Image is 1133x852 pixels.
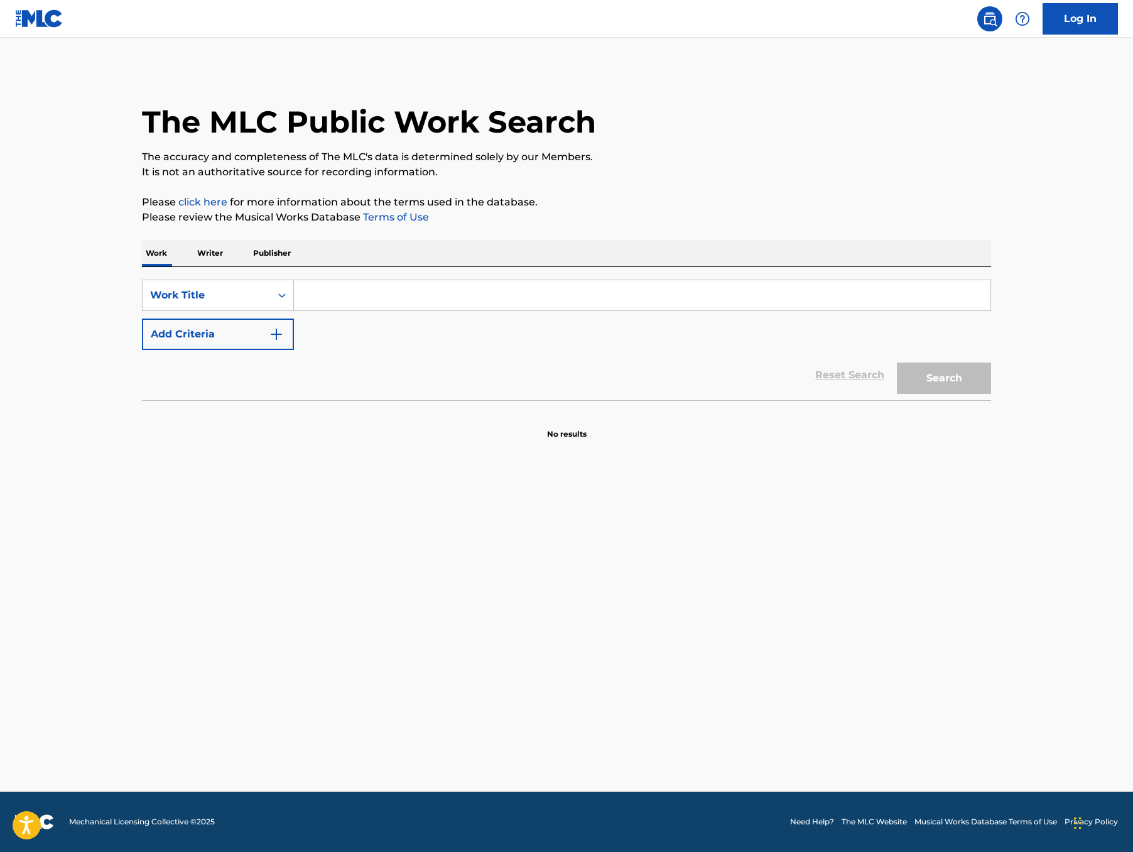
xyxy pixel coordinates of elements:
[142,165,991,180] p: It is not an authoritative source for recording information.
[269,327,284,342] img: 9d2ae6d4665cec9f34b9.svg
[547,413,587,440] p: No results
[142,103,596,141] h1: The MLC Public Work Search
[178,196,227,208] a: click here
[1015,11,1030,26] img: help
[1070,792,1133,852] iframe: Chat Widget
[977,6,1002,31] a: Public Search
[360,211,429,223] a: Terms of Use
[193,240,227,266] p: Writer
[1043,3,1118,35] a: Log In
[1065,816,1118,827] a: Privacy Policy
[249,240,295,266] p: Publisher
[142,240,171,266] p: Work
[15,814,54,829] img: logo
[790,816,834,827] a: Need Help?
[15,9,63,28] img: MLC Logo
[142,195,991,210] p: Please for more information about the terms used in the database.
[842,816,907,827] a: The MLC Website
[142,280,991,400] form: Search Form
[982,11,997,26] img: search
[142,319,294,350] button: Add Criteria
[914,816,1057,827] a: Musical Works Database Terms of Use
[69,816,215,827] span: Mechanical Licensing Collective © 2025
[142,150,991,165] p: The accuracy and completeness of The MLC's data is determined solely by our Members.
[150,288,263,303] div: Work Title
[142,210,991,225] p: Please review the Musical Works Database
[1010,6,1035,31] div: Help
[1074,804,1081,842] div: Drag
